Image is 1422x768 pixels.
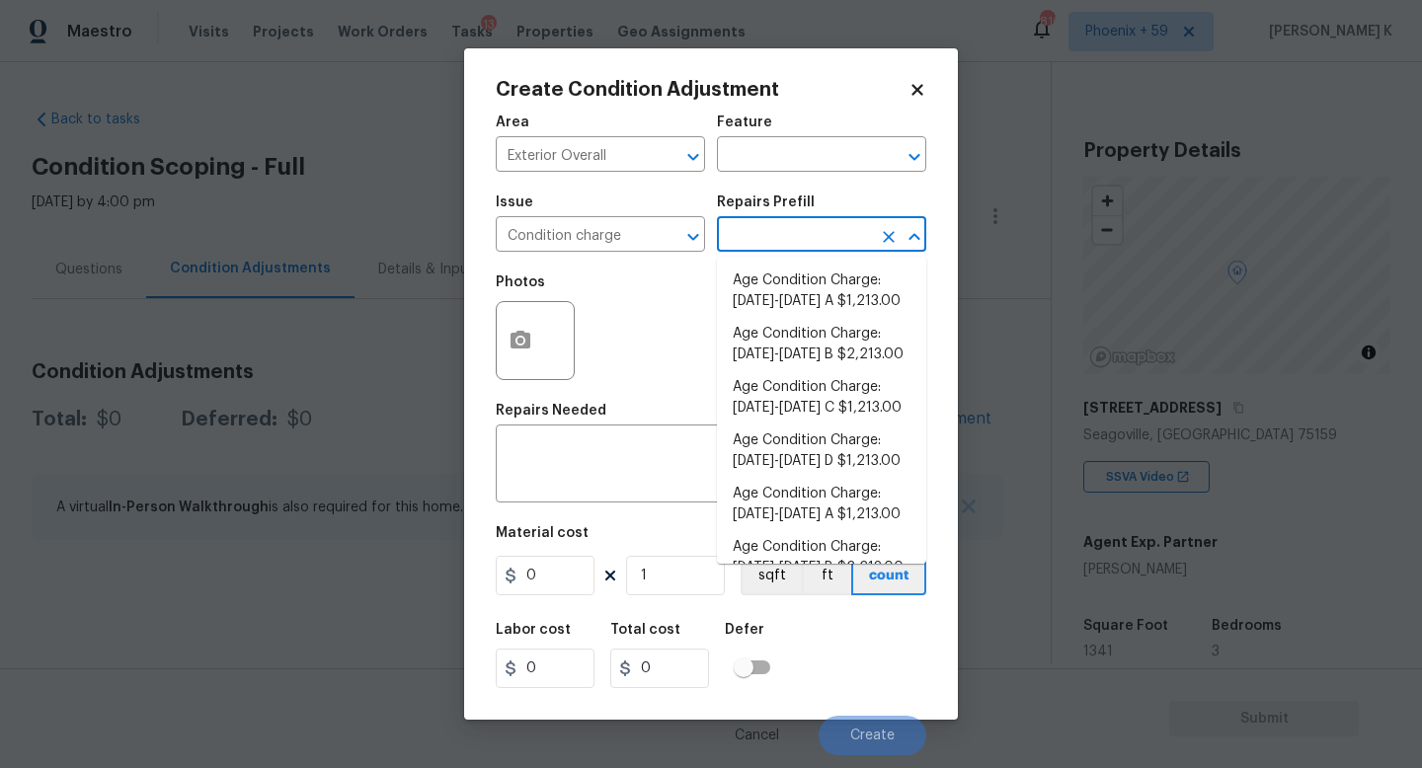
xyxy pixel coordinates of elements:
h5: Repairs Prefill [717,195,815,209]
button: Open [901,143,928,171]
button: Create [819,716,926,755]
h5: Labor cost [496,623,571,637]
h5: Photos [496,275,545,289]
li: Age Condition Charge: [DATE]-[DATE] C $1,213.00 [717,371,926,424]
li: Age Condition Charge: [DATE]-[DATE] A $1,213.00 [717,478,926,531]
button: ft [802,556,851,595]
li: Age Condition Charge: [DATE]-[DATE] A $1,213.00 [717,265,926,318]
h5: Material cost [496,526,589,540]
h5: Defer [725,623,764,637]
button: sqft [741,556,802,595]
li: Age Condition Charge: [DATE]-[DATE] B $2,213.00 [717,318,926,371]
h5: Issue [496,195,533,209]
h5: Total cost [610,623,680,637]
span: Create [850,729,895,743]
button: Cancel [703,716,811,755]
li: Age Condition Charge: [DATE]-[DATE] B $2,213.00 [717,531,926,584]
button: Close [901,223,928,251]
h5: Area [496,115,529,129]
button: Clear [875,223,903,251]
h5: Feature [717,115,772,129]
button: Open [679,223,707,251]
button: count [851,556,926,595]
span: Cancel [735,729,779,743]
h5: Repairs Needed [496,404,606,418]
h2: Create Condition Adjustment [496,80,908,100]
li: Age Condition Charge: [DATE]-[DATE] D $1,213.00 [717,424,926,478]
button: Open [679,143,707,171]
